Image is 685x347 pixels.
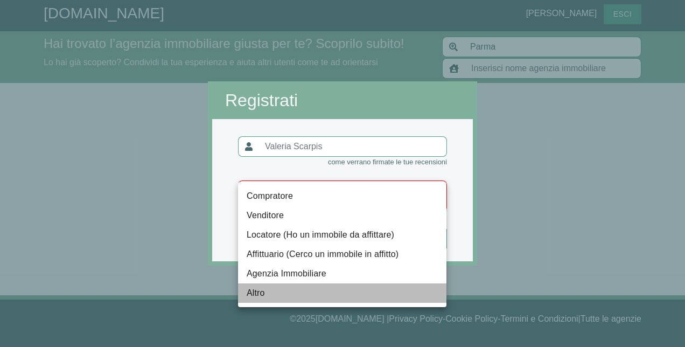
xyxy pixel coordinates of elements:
[238,264,446,283] li: Agenzia Immobiliare
[238,206,446,225] li: Venditore
[238,245,446,264] li: Affittuario (Cerco un immobile in affitto)
[238,225,446,245] li: Locatore (Ho un immobile da affittare)
[238,283,446,303] li: Altro
[238,186,446,206] li: Compratore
